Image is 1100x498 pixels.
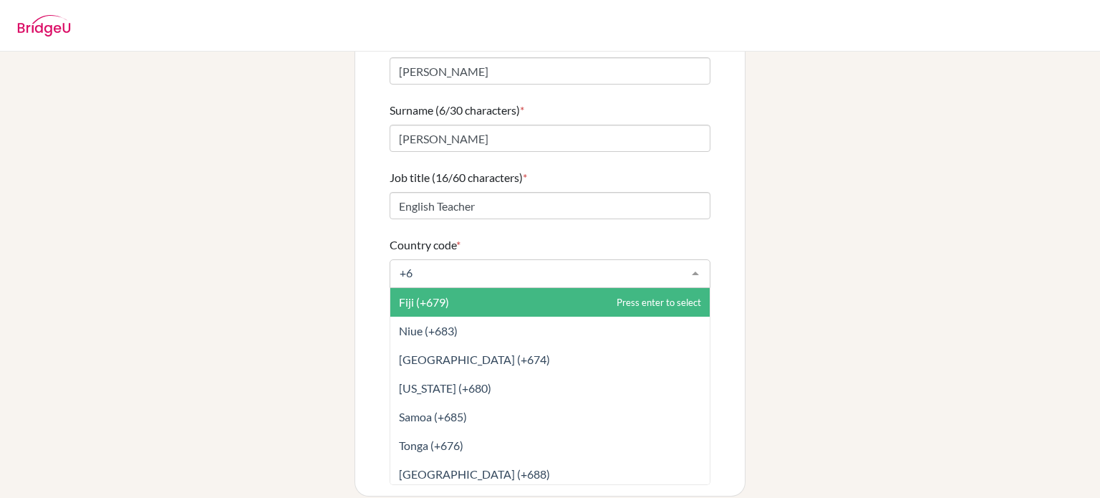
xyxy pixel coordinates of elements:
[390,125,710,152] input: Enter your surname
[390,236,460,254] label: Country code
[399,381,491,395] span: [US_STATE] (+680)
[396,266,681,280] input: Select a code
[399,353,550,366] span: [GEOGRAPHIC_DATA] (+674)
[17,15,71,37] img: BridgeU logo
[399,324,458,337] span: Niue (+683)
[390,57,710,85] input: Enter your first name
[399,295,449,309] span: Fiji (+679)
[390,102,524,119] label: Surname (6/30 characters)
[390,192,710,219] input: Enter your job title
[390,169,527,186] label: Job title (16/60 characters)
[399,467,550,481] span: [GEOGRAPHIC_DATA] (+688)
[399,439,463,452] span: Tonga (+676)
[399,410,467,423] span: Samoa (+685)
